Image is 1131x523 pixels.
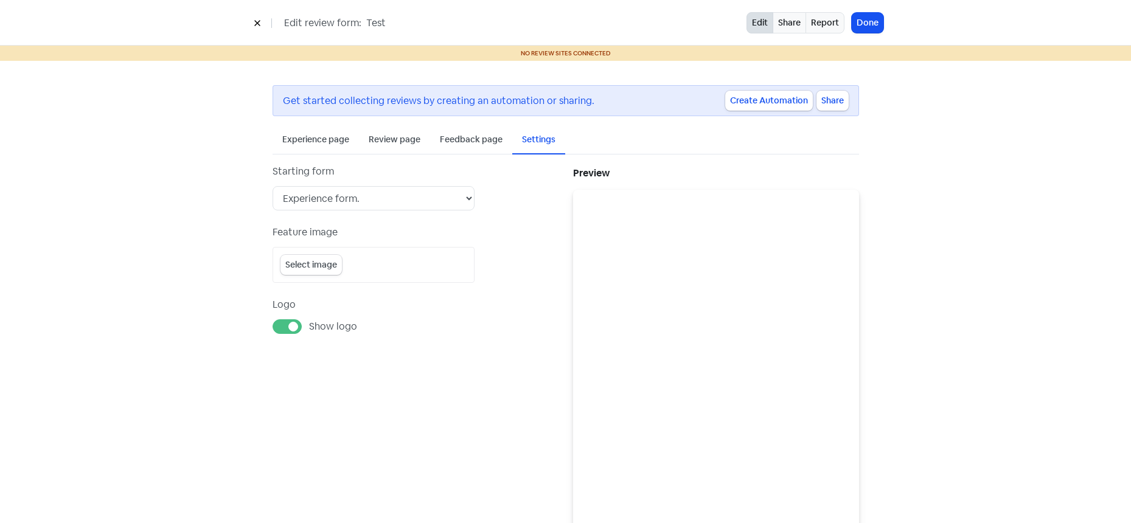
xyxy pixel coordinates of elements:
[282,133,349,146] div: Experience page
[284,16,361,30] span: Edit review form:
[273,297,296,312] label: Logo
[522,133,555,146] div: Settings
[280,255,342,275] button: Select image
[273,164,334,179] label: Starting form
[746,12,773,33] button: Edit
[1080,474,1119,511] iframe: chat widget
[283,94,725,108] div: Get started collecting reviews by creating an automation or sharing.
[773,12,806,33] a: Share
[806,12,844,33] a: Report
[440,133,503,146] div: Feedback page
[852,13,883,33] button: Done
[725,91,813,111] button: Create Automation
[816,91,849,111] a: Share
[309,319,357,334] label: Show logo
[369,133,420,146] div: Review page
[573,164,859,182] h5: Preview
[273,225,338,240] label: Feature image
